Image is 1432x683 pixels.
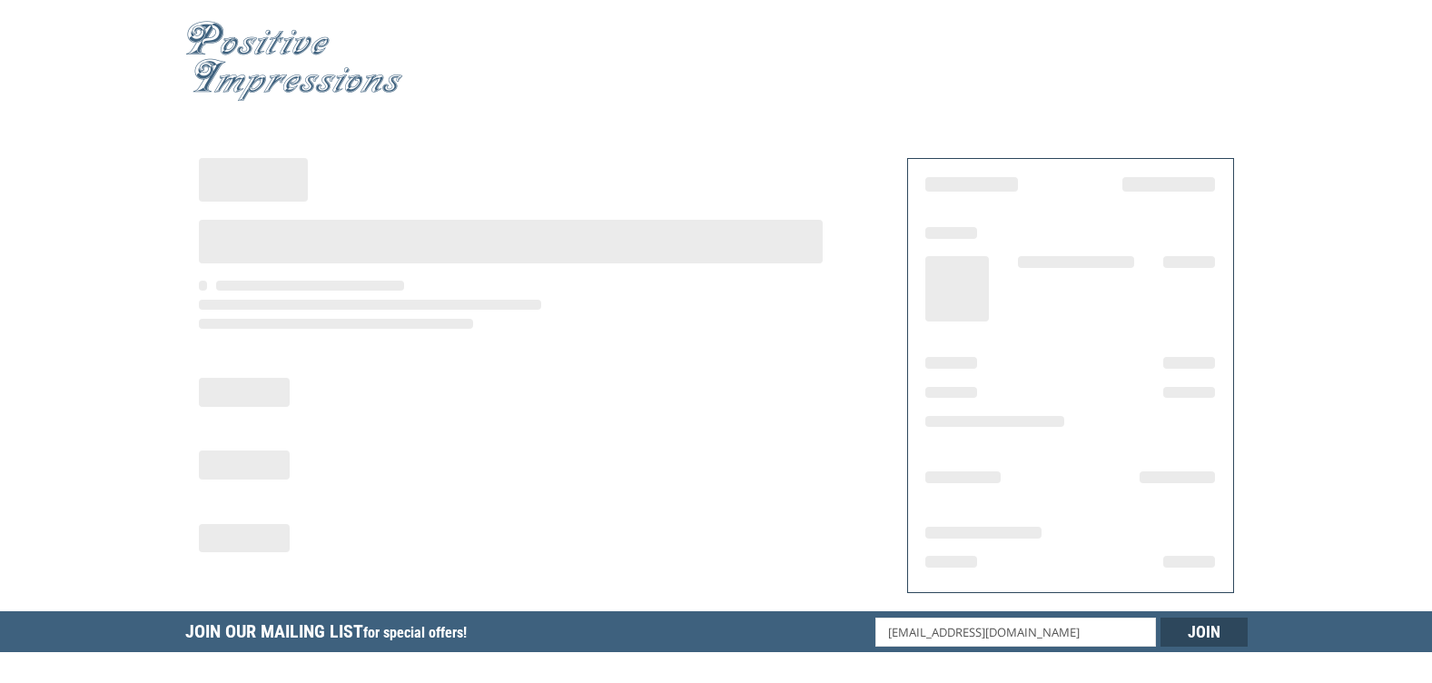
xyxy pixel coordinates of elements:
input: Join [1160,618,1248,647]
img: Positive Impressions [185,21,403,102]
h5: Join Our Mailing List [185,611,476,658]
input: Email [875,618,1156,647]
span: for special offers! [363,624,467,641]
